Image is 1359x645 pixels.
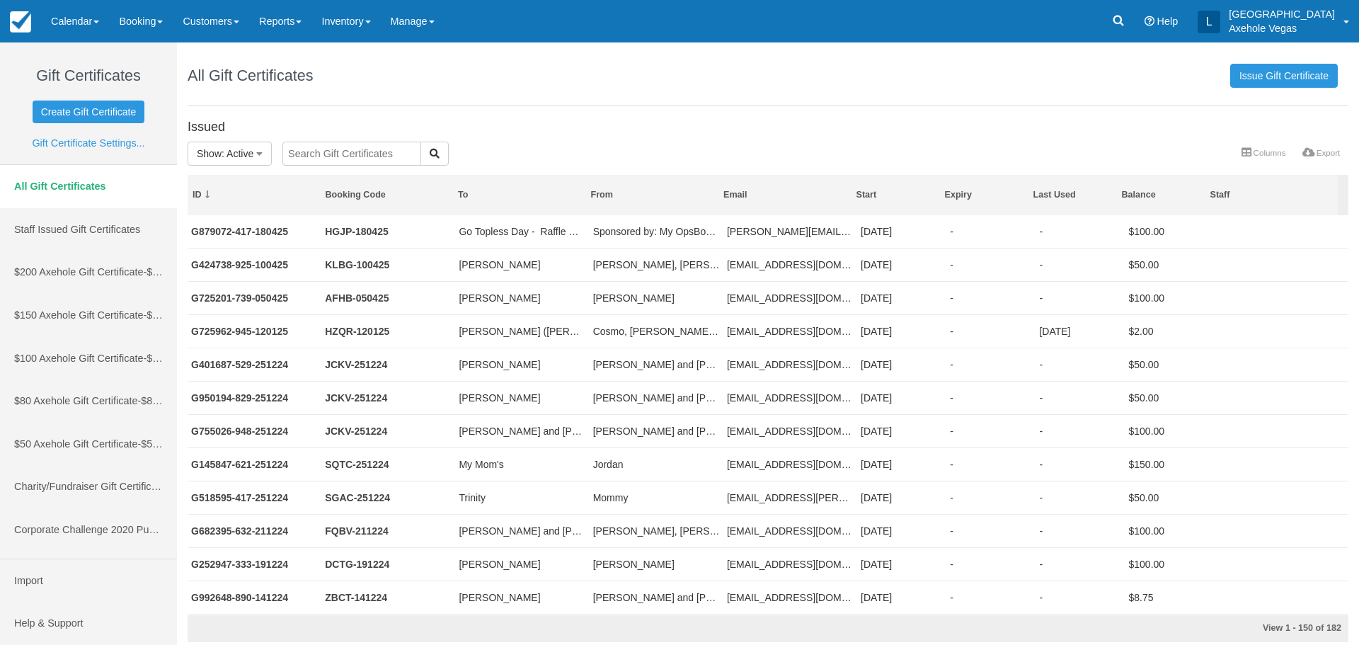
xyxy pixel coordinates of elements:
[723,381,857,414] td: basummerfield@gmail.com
[326,189,449,201] div: Booking Code
[1229,7,1335,21] p: [GEOGRAPHIC_DATA]
[723,547,857,581] td: refros@gmail.com
[946,581,1036,614] td: -
[723,348,857,381] td: basummerfield@gmail.com
[188,348,321,381] td: G401687-529-251224
[946,481,1036,514] td: -
[321,581,455,614] td: ZBCT-141224
[188,581,321,614] td: G992648-890-141224
[1229,21,1335,35] p: Axehole Vegas
[1125,514,1215,547] td: $100.00
[1125,547,1215,581] td: $100.00
[1157,16,1179,27] span: Help
[1233,143,1294,163] a: Columns
[946,447,1036,481] td: -
[1036,514,1125,547] td: -
[723,189,847,201] div: Email
[1145,16,1154,26] i: Help
[1036,447,1125,481] td: -
[455,581,589,614] td: Mary Snow
[946,547,1036,581] td: -
[946,248,1036,281] td: -
[455,348,589,381] td: Jacob
[325,559,389,570] a: DCTG-191224
[857,514,946,547] td: Sat 21 Dec 2024
[188,414,321,447] td: G755026-948-251224
[1294,143,1348,163] a: Export
[1036,348,1125,381] td: -
[857,281,946,314] td: Sat 05 Apr 2025
[11,67,166,84] h1: Gift Certificates
[188,248,321,281] td: G424738-925-100425
[857,547,946,581] td: Thu 19 Dec 2024
[321,447,455,481] td: SQTC-251224
[455,381,589,414] td: Justin
[188,547,321,581] td: G252947-333-191224
[191,525,288,537] a: G682395-632-211224
[188,381,321,414] td: G950194-829-251224
[455,314,589,348] td: Nana (Leslie) Hallup
[458,189,581,201] div: To
[325,392,387,404] a: JCKV-251224
[191,292,288,304] a: G725201-739-050425
[321,215,455,249] td: HGJP-180425
[591,189,714,201] div: From
[325,326,389,337] a: HZQR-120125
[14,353,143,364] span: $100 Axehole Gift Certificate
[147,309,183,321] span: $150.00
[1125,215,1215,249] td: $100.00
[455,281,589,314] td: Jordan Vargason
[590,447,723,481] td: Jordan
[1036,314,1125,348] td: Fri 28 Feb 2025
[325,259,389,270] a: KLBG-100425
[723,215,857,249] td: Danielle@aorcvegas.com
[14,266,143,278] span: $200 Axehole Gift Certificate
[188,281,321,314] td: G725201-739-050425
[321,381,455,414] td: JCKV-251224
[590,581,723,614] td: Brian and Brooke
[14,309,143,321] span: $150 Axehole Gift Certificate
[946,215,1036,249] td: -
[590,547,723,581] td: Ryan
[188,514,321,547] td: G682395-632-211224
[191,592,288,603] a: G992648-890-141224
[321,514,455,547] td: FQBV-211224
[174,481,200,492] span: $0.01
[1036,381,1125,414] td: -
[191,459,288,470] a: G145847-621-251224
[193,189,316,201] div: ID
[590,215,723,249] td: Sponsored by: My OpsBox | Patti Zapparolli, Founder
[321,414,455,447] td: JCKV-251224
[946,414,1036,447] td: -
[723,414,857,447] td: basummerfield@gmail.com
[1210,189,1334,201] div: Staff
[857,481,946,514] td: Wed 25 Dec 2024
[188,447,321,481] td: G145847-621-251224
[33,101,145,123] a: Create Gift Certificate
[1125,447,1215,481] td: $150.00
[590,514,723,547] td: Johnny, Kelli and the kids
[590,248,723,281] td: Brian, Jocelyn, Ethan & Logan
[321,547,455,581] td: DCTG-191224
[1125,581,1215,614] td: $8.75
[14,438,137,450] span: $50 Axehole Gift Certificate
[321,281,455,314] td: AFHB-050425
[857,348,946,381] td: Wed 25 Dec 2024
[946,514,1036,547] td: -
[455,215,589,249] td: Go Topless Day - Raffle Winner (Event date May 17th 2025)
[14,395,137,406] span: $80 Axehole Gift Certificate
[455,447,589,481] td: My Mom's
[1125,381,1215,414] td: $50.00
[1125,248,1215,281] td: $50.00
[14,524,190,535] span: Corporate Challenge 2020 Punch Card
[1125,481,1215,514] td: $50.00
[590,281,723,314] td: Richard
[191,426,288,437] a: G755026-948-251224
[968,622,1341,635] div: View 1 - 150 of 182
[325,492,390,503] a: SGAC-251224
[723,581,857,614] td: bmsnow1985@gmail.com
[147,353,183,364] span: $100.00
[191,492,288,503] a: G518595-417-251224
[191,392,288,404] a: G950194-829-251224
[321,248,455,281] td: KLBG-100425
